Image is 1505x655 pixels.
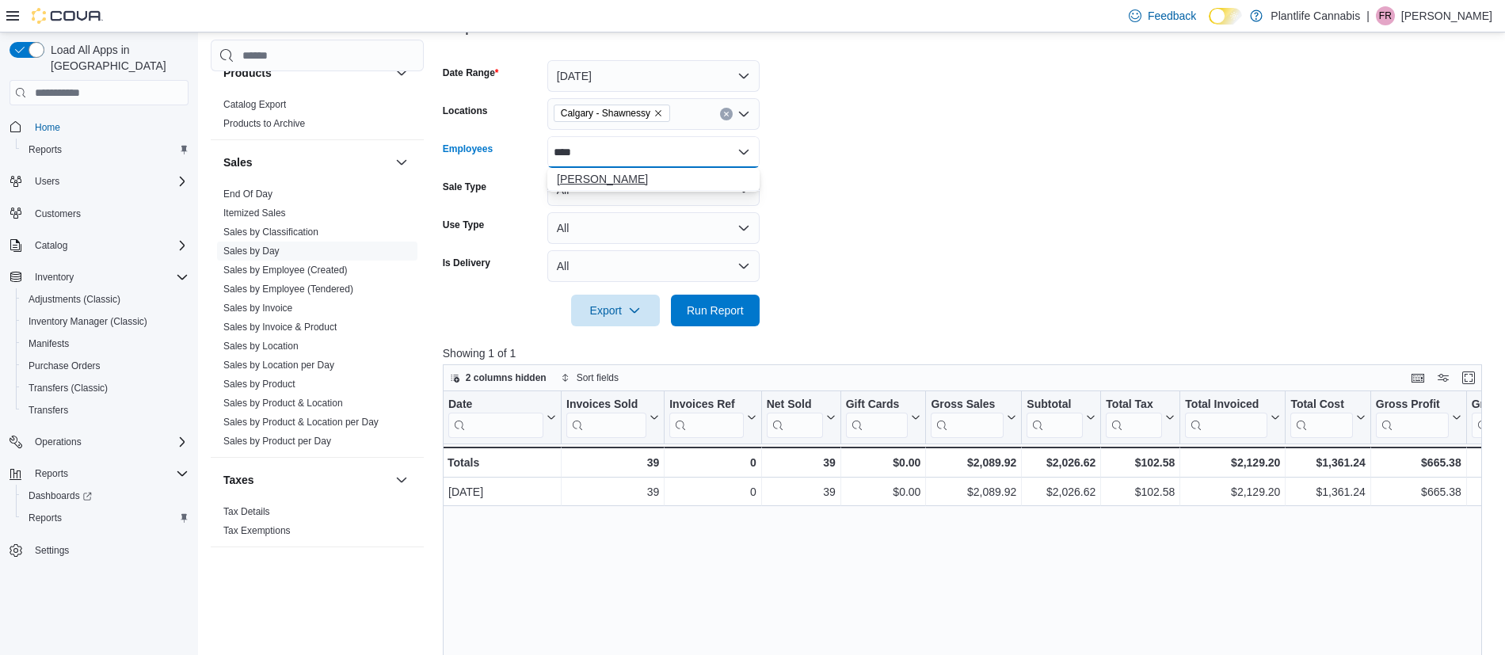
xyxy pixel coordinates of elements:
[223,397,343,409] span: Sales by Product & Location
[1209,8,1242,25] input: Dark Mode
[1027,398,1083,413] div: Subtotal
[1106,398,1162,413] div: Total Tax
[29,116,189,136] span: Home
[29,236,189,255] span: Catalog
[669,398,743,438] div: Invoices Ref
[1027,398,1083,438] div: Subtotal
[443,67,499,79] label: Date Range
[35,208,81,220] span: Customers
[3,539,195,562] button: Settings
[29,464,74,483] button: Reports
[448,398,543,413] div: Date
[443,345,1492,361] p: Showing 1 of 1
[22,508,189,527] span: Reports
[669,398,743,413] div: Invoices Ref
[931,453,1016,472] div: $2,089.92
[223,379,295,390] a: Sales by Product
[223,188,272,200] span: End Of Day
[29,432,88,451] button: Operations
[566,453,659,472] div: 39
[547,250,760,282] button: All
[444,368,553,387] button: 2 columns hidden
[223,283,353,295] span: Sales by Employee (Tendered)
[1106,483,1175,502] div: $102.58
[392,470,411,489] button: Taxes
[443,105,488,117] label: Locations
[223,525,291,536] a: Tax Exemptions
[3,431,195,453] button: Operations
[1027,398,1095,438] button: Subtotal
[571,295,660,326] button: Export
[448,398,543,438] div: Date
[16,399,195,421] button: Transfers
[223,321,337,333] span: Sales by Invoice & Product
[223,472,254,488] h3: Taxes
[223,154,253,170] h3: Sales
[29,337,69,350] span: Manifests
[223,227,318,238] a: Sales by Classification
[577,371,619,384] span: Sort fields
[29,118,67,137] a: Home
[845,453,920,472] div: $0.00
[22,356,107,375] a: Purchase Orders
[566,483,659,502] div: 39
[720,108,733,120] button: Clear input
[223,472,389,488] button: Taxes
[16,485,195,507] a: Dashboards
[22,334,75,353] a: Manifests
[223,360,334,371] a: Sales by Location per Day
[16,507,195,529] button: Reports
[16,355,195,377] button: Purchase Orders
[687,303,744,318] span: Run Report
[29,204,87,223] a: Customers
[223,436,331,447] a: Sales by Product per Day
[1379,6,1392,25] span: FR
[223,417,379,428] a: Sales by Product & Location per Day
[766,453,835,472] div: 39
[1185,483,1280,502] div: $2,129.20
[29,432,189,451] span: Operations
[211,95,424,139] div: Products
[443,181,486,193] label: Sale Type
[44,42,189,74] span: Load All Apps in [GEOGRAPHIC_DATA]
[1290,398,1352,413] div: Total Cost
[1106,398,1162,438] div: Total Tax
[931,398,1004,413] div: Gross Sales
[1271,6,1360,25] p: Plantlife Cannabis
[29,236,74,255] button: Catalog
[566,398,646,438] div: Invoices Sold
[32,8,103,24] img: Cova
[1185,398,1267,438] div: Total Invoiced
[1408,368,1427,387] button: Keyboard shortcuts
[448,398,556,438] button: Date
[22,290,189,309] span: Adjustments (Classic)
[223,208,286,219] a: Itemized Sales
[22,401,74,420] a: Transfers
[16,333,195,355] button: Manifests
[223,359,334,371] span: Sales by Location per Day
[35,239,67,252] span: Catalog
[3,170,195,192] button: Users
[845,398,908,413] div: Gift Cards
[554,105,670,122] span: Calgary - Shawnessy
[1459,368,1478,387] button: Enter fullscreen
[223,340,299,352] span: Sales by Location
[29,293,120,306] span: Adjustments (Classic)
[1185,453,1280,472] div: $2,129.20
[566,398,646,413] div: Invoices Sold
[223,264,348,276] span: Sales by Employee (Created)
[557,171,750,187] span: [PERSON_NAME]
[1106,398,1175,438] button: Total Tax
[845,398,920,438] button: Gift Cards
[223,322,337,333] a: Sales by Invoice & Product
[448,483,556,502] div: [DATE]
[1185,398,1267,413] div: Total Invoiced
[1401,6,1492,25] p: [PERSON_NAME]
[1376,483,1461,502] div: $665.38
[669,453,756,472] div: 0
[35,467,68,480] span: Reports
[223,118,305,129] a: Products to Archive
[547,60,760,92] button: [DATE]
[392,63,411,82] button: Products
[223,98,286,111] span: Catalog Export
